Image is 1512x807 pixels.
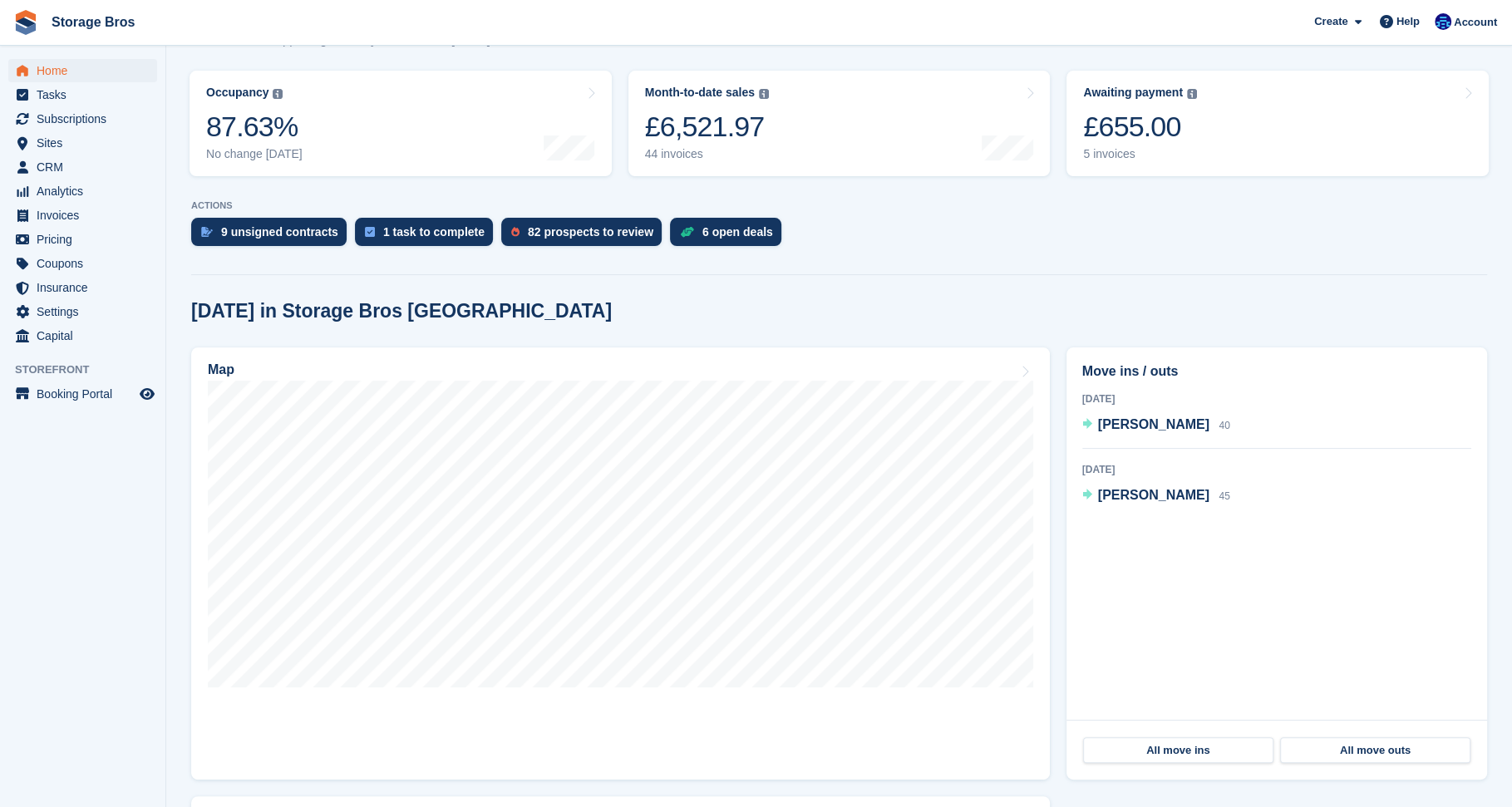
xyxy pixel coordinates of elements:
div: 6 open deals [702,225,773,239]
div: 87.63% [206,110,303,144]
div: 5 invoices [1083,147,1197,161]
a: Storage Bros [45,8,141,36]
a: menu [8,59,157,82]
span: Account [1454,14,1497,31]
span: Home [37,59,136,82]
img: Jamie O’Mara [1435,13,1451,30]
a: All move ins [1083,737,1273,764]
a: Map [191,347,1050,780]
a: Preview store [137,384,157,404]
a: [PERSON_NAME] 45 [1082,485,1230,507]
div: Occupancy [206,86,268,100]
a: menu [8,324,157,347]
a: Month-to-date sales £6,521.97 44 invoices [628,71,1051,176]
div: Awaiting payment [1083,86,1183,100]
span: Help [1396,13,1420,30]
span: [PERSON_NAME] [1098,417,1209,431]
a: menu [8,252,157,275]
a: 9 unsigned contracts [191,218,355,254]
a: menu [8,107,157,130]
a: menu [8,382,157,406]
a: menu [8,180,157,203]
img: icon-info-grey-7440780725fd019a000dd9b08b2336e03edf1995a4989e88bcd33f0948082b44.svg [273,89,283,99]
span: Pricing [37,228,136,251]
div: £655.00 [1083,110,1197,144]
img: prospect-51fa495bee0391a8d652442698ab0144808aea92771e9ea1ae160a38d050c398.svg [511,227,520,237]
span: Storefront [15,362,165,378]
h2: [DATE] in Storage Bros [GEOGRAPHIC_DATA] [191,300,612,322]
span: Create [1314,13,1347,30]
span: CRM [37,155,136,179]
span: Analytics [37,180,136,203]
div: No change [DATE] [206,147,303,161]
a: menu [8,204,157,227]
h2: Map [208,362,234,377]
a: [PERSON_NAME] 40 [1082,415,1230,436]
span: Settings [37,300,136,323]
div: £6,521.97 [645,110,769,144]
span: [PERSON_NAME] [1098,488,1209,502]
img: icon-info-grey-7440780725fd019a000dd9b08b2336e03edf1995a4989e88bcd33f0948082b44.svg [1187,89,1197,99]
img: task-75834270c22a3079a89374b754ae025e5fb1db73e45f91037f5363f120a921f8.svg [365,227,375,237]
span: Booking Portal [37,382,136,406]
p: ACTIONS [191,200,1487,211]
span: 40 [1219,420,1229,431]
span: Invoices [37,204,136,227]
span: Insurance [37,276,136,299]
a: Awaiting payment £655.00 5 invoices [1066,71,1489,176]
a: menu [8,83,157,106]
a: menu [8,155,157,179]
a: 82 prospects to review [501,218,670,254]
div: [DATE] [1082,391,1471,406]
div: 44 invoices [645,147,769,161]
img: stora-icon-8386f47178a22dfd0bd8f6a31ec36ba5ce8667c1dd55bd0f319d3a0aa187defe.svg [13,10,38,35]
span: Coupons [37,252,136,275]
a: 6 open deals [670,218,790,254]
img: deal-1b604bf984904fb50ccaf53a9ad4b4a5d6e5aea283cecdc64d6e3604feb123c2.svg [680,226,694,238]
div: [DATE] [1082,462,1471,477]
h2: Move ins / outs [1082,362,1471,381]
div: 1 task to complete [383,225,485,239]
div: 82 prospects to review [528,225,653,239]
a: menu [8,131,157,155]
span: 45 [1219,490,1229,502]
span: Sites [37,131,136,155]
a: All move outs [1280,737,1470,764]
div: Month-to-date sales [645,86,755,100]
img: contract_signature_icon-13c848040528278c33f63329250d36e43548de30e8caae1d1a13099fd9432cc5.svg [201,227,213,237]
span: Tasks [37,83,136,106]
div: 9 unsigned contracts [221,225,338,239]
img: icon-info-grey-7440780725fd019a000dd9b08b2336e03edf1995a4989e88bcd33f0948082b44.svg [759,89,769,99]
span: Subscriptions [37,107,136,130]
a: menu [8,300,157,323]
a: menu [8,228,157,251]
a: Occupancy 87.63% No change [DATE] [190,71,612,176]
span: Capital [37,324,136,347]
a: 1 task to complete [355,218,501,254]
a: menu [8,276,157,299]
